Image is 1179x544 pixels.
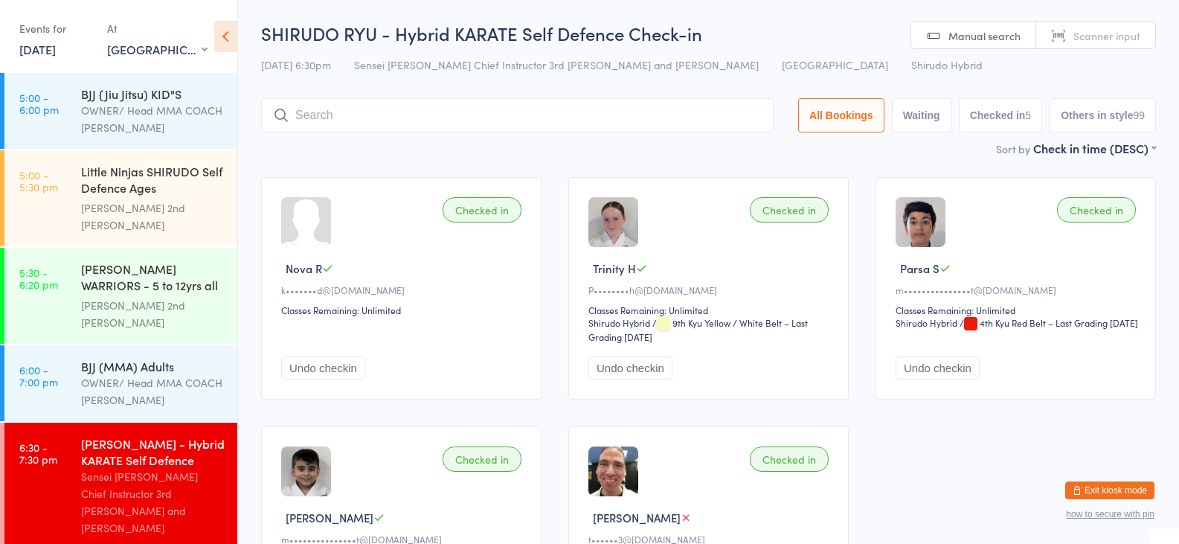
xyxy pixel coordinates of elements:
[81,86,225,102] div: BJJ {Jiu Jitsu) KID"S
[896,284,1140,296] div: m•••••••••••••••t@[DOMAIN_NAME]
[81,199,225,234] div: [PERSON_NAME] 2nd [PERSON_NAME]
[892,98,951,132] button: Waiting
[81,435,225,468] div: [PERSON_NAME] - Hybrid KARATE Self Defence
[261,57,331,72] span: [DATE] 6:30pm
[750,447,829,472] div: Checked in
[1025,109,1031,121] div: 5
[896,356,980,380] button: Undo checkin
[281,284,526,296] div: k•••••••d@[DOMAIN_NAME]
[261,98,774,132] input: Search
[1065,481,1154,499] button: Exit kiosk mode
[959,98,1043,132] button: Checked in5
[588,197,638,247] img: image1740106894.png
[896,316,957,329] div: Shirudo Hybrid
[588,447,638,496] img: image1621173206.png
[19,169,58,193] time: 5:00 - 5:30 pm
[4,150,237,246] a: 5:00 -5:30 pmLittle Ninjas SHIRUDO Self Defence Ages [DEMOGRAPHIC_DATA] yr...[PERSON_NAME] 2nd [P...
[4,345,237,421] a: 6:00 -7:00 pmBJJ (MMA) AdultsOWNER/ Head MMA COACH [PERSON_NAME]
[588,356,672,380] button: Undo checkin
[281,356,365,380] button: Undo checkin
[782,57,888,72] span: [GEOGRAPHIC_DATA]
[81,297,225,331] div: [PERSON_NAME] 2nd [PERSON_NAME]
[81,102,225,136] div: OWNER/ Head MMA COACH [PERSON_NAME]
[443,197,521,223] div: Checked in
[4,73,237,149] a: 5:00 -6:00 pmBJJ {Jiu Jitsu) KID"SOWNER/ Head MMA COACH [PERSON_NAME]
[750,197,829,223] div: Checked in
[948,28,1021,43] span: Manual search
[900,260,939,276] span: Parsa S
[1073,28,1140,43] span: Scanner input
[798,98,884,132] button: All Bookings
[588,316,650,329] div: Shirudo Hybrid
[1133,109,1145,121] div: 99
[896,197,945,247] img: image1737444530.png
[19,364,58,388] time: 6:00 - 7:00 pm
[960,316,1138,329] span: / 4th Kyu Red Belt – Last Grading [DATE]
[588,284,833,296] div: P••••••••h@[DOMAIN_NAME]
[107,16,208,41] div: At
[81,468,225,537] div: Sensei [PERSON_NAME] Chief Instructor 3rd [PERSON_NAME] and [PERSON_NAME]
[19,266,58,290] time: 5:30 - 6:20 pm
[81,374,225,409] div: OWNER/ Head MMA COACH [PERSON_NAME]
[896,304,1140,316] div: Classes Remaining: Unlimited
[19,41,56,57] a: [DATE]
[996,141,1030,156] label: Sort by
[286,510,373,525] span: [PERSON_NAME]
[1033,140,1156,156] div: Check in time (DESC)
[286,260,322,276] span: Nova R
[593,510,681,525] span: [PERSON_NAME]
[19,441,57,465] time: 6:30 - 7:30 pm
[588,304,833,316] div: Classes Remaining: Unlimited
[19,16,92,41] div: Events for
[81,260,225,297] div: [PERSON_NAME] WARRIORS - 5 to 12yrs all abi...
[81,358,225,374] div: BJJ (MMA) Adults
[443,447,521,472] div: Checked in
[281,304,526,316] div: Classes Remaining: Unlimited
[1050,98,1156,132] button: Others in style99
[1066,509,1154,519] button: how to secure with pin
[354,57,759,72] span: Sensei [PERSON_NAME] Chief Instructor 3rd [PERSON_NAME] and [PERSON_NAME]
[593,260,636,276] span: Trinity H
[19,92,59,115] time: 5:00 - 6:00 pm
[81,163,225,199] div: Little Ninjas SHIRUDO Self Defence Ages [DEMOGRAPHIC_DATA] yr...
[588,316,808,343] span: / 9th Kyu Yellow / White Belt – Last Grading [DATE]
[261,21,1156,45] h2: SHIRUDO RYU - Hybrid KARATE Self Defence Check-in
[4,248,237,344] a: 5:30 -6:20 pm[PERSON_NAME] WARRIORS - 5 to 12yrs all abi...[PERSON_NAME] 2nd [PERSON_NAME]
[911,57,983,72] span: Shirudo Hybrid
[1057,197,1136,223] div: Checked in
[281,447,331,496] img: image1695889103.png
[107,41,208,57] div: [GEOGRAPHIC_DATA]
